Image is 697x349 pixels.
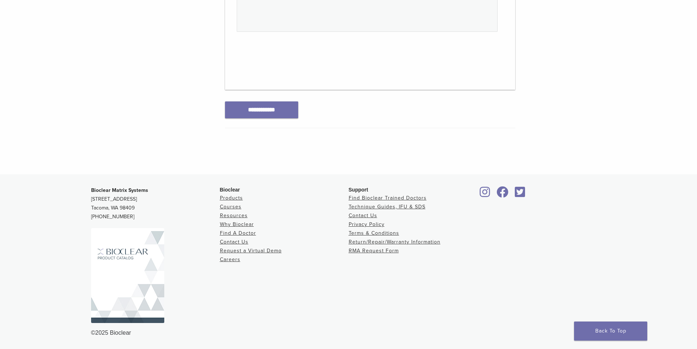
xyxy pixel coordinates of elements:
a: Bioclear [494,191,511,198]
a: Bioclear [513,191,528,198]
a: Contact Us [220,239,248,245]
iframe: reCAPTCHA [237,44,348,72]
a: Why Bioclear [220,221,254,227]
a: Privacy Policy [349,221,385,227]
a: RMA Request Form [349,248,399,254]
a: Return/Repair/Warranty Information [349,239,441,245]
a: Courses [220,204,241,210]
a: Bioclear [477,191,493,198]
a: Back To Top [574,322,647,341]
a: Terms & Conditions [349,230,399,236]
a: Find A Doctor [220,230,256,236]
a: Request a Virtual Demo [220,248,282,254]
a: Find Bioclear Trained Doctors [349,195,427,201]
a: Resources [220,212,248,219]
a: Products [220,195,243,201]
a: Contact Us [349,212,377,219]
p: [STREET_ADDRESS] Tacoma, WA 98409 [PHONE_NUMBER] [91,186,220,221]
span: Bioclear [220,187,240,193]
img: Bioclear [91,228,164,323]
div: ©2025 Bioclear [91,328,606,337]
a: Technique Guides, IFU & SDS [349,204,426,210]
a: Careers [220,256,240,263]
span: Support [349,187,368,193]
strong: Bioclear Matrix Systems [91,187,148,193]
